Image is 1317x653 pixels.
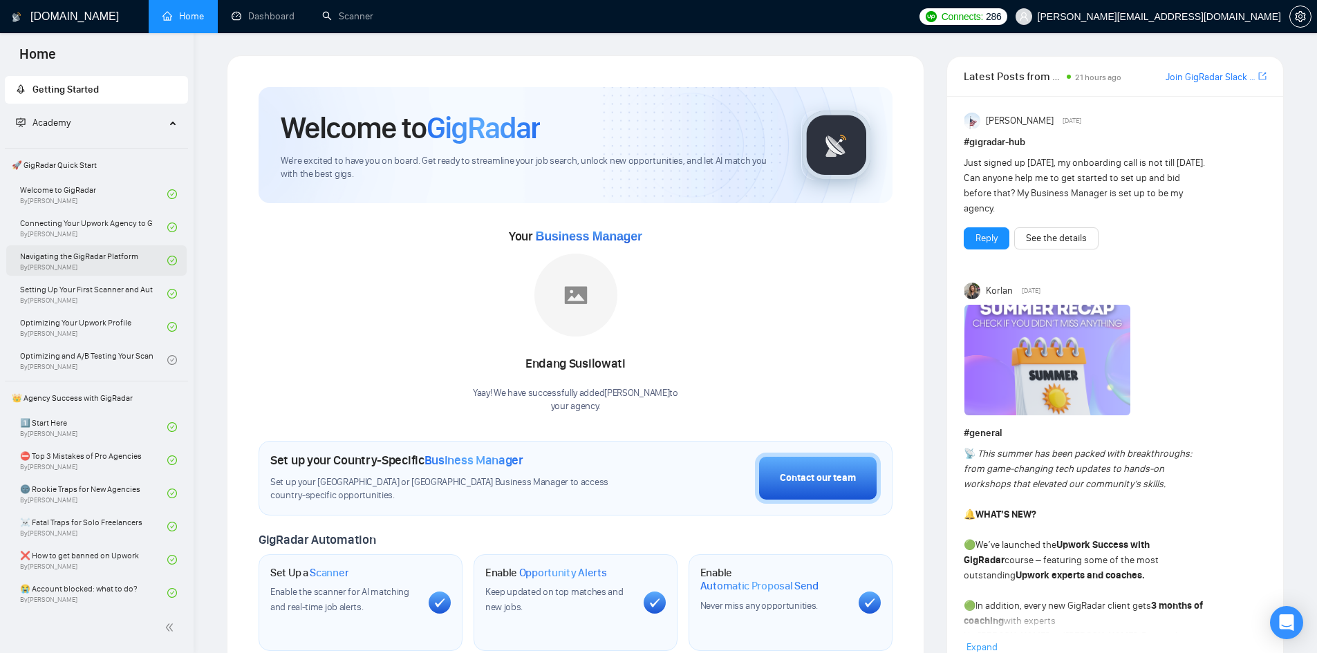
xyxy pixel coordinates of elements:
[978,630,1049,642] strong: [PERSON_NAME]
[780,471,856,486] div: Contact our team
[755,453,881,504] button: Contact our team
[964,305,1130,415] img: F09CV3P1UE7-Summer%20recap.png
[16,84,26,94] span: rocket
[1026,231,1087,246] a: See the details
[162,10,204,22] a: homeHome
[1166,70,1255,85] a: Join GigRadar Slack Community
[165,621,178,634] span: double-left
[700,566,848,593] h1: Enable
[281,155,779,181] span: We're excited to have you on board. Get ready to streamline your job search, unlock new opportuni...
[964,227,1009,249] button: Reply
[964,539,975,551] span: 🟢
[20,478,167,509] a: 🌚 Rookie Traps for New AgenciesBy[PERSON_NAME]
[167,355,177,365] span: check-circle
[322,10,373,22] a: searchScanner
[986,9,1001,24] span: 286
[20,212,167,243] a: Connecting Your Upwork Agency to GigRadarBy[PERSON_NAME]
[964,600,975,612] span: 🟢
[964,509,975,520] span: 🔔
[964,448,975,460] span: 📡
[167,422,177,432] span: check-circle
[167,555,177,565] span: check-circle
[167,189,177,199] span: check-circle
[167,256,177,265] span: check-circle
[1258,70,1267,82] span: export
[473,387,678,413] div: Yaay! We have successfully added [PERSON_NAME] to
[20,345,167,375] a: Optimizing and A/B Testing Your Scanner for Better ResultsBy[PERSON_NAME]
[1014,227,1099,249] button: See the details
[485,586,624,613] span: Keep updated on top matches and new jobs.
[20,545,167,575] a: ❌ How to get banned on UpworkBy[PERSON_NAME]
[167,455,177,465] span: check-circle
[700,579,819,593] span: Automatic Proposal Send
[1258,70,1267,83] a: export
[964,135,1267,150] h1: # gigradar-hub
[1075,73,1121,82] span: 21 hours ago
[700,600,818,612] span: Never miss any opportunities.
[986,113,1054,129] span: [PERSON_NAME]
[20,312,167,342] a: Optimizing Your Upwork ProfileBy[PERSON_NAME]
[167,289,177,299] span: check-circle
[473,400,678,413] p: your agency .
[167,522,177,531] span: check-circle
[167,223,177,232] span: check-circle
[1270,606,1303,639] div: Open Intercom Messenger
[12,6,21,28] img: logo
[534,254,617,337] img: placeholder.png
[259,532,375,547] span: GigRadar Automation
[1019,12,1029,21] span: user
[16,117,26,127] span: fund-projection-screen
[270,586,409,613] span: Enable the scanner for AI matching and real-time job alerts.
[232,10,295,22] a: dashboardDashboard
[964,113,981,129] img: Anisuzzaman Khan
[975,231,998,246] a: Reply
[473,352,678,376] div: Endang Susilowati
[964,448,1192,490] em: This summer has been packed with breakthroughs: from game-changing tech updates to hands-on works...
[20,245,167,276] a: Navigating the GigRadar PlatformBy[PERSON_NAME]
[270,453,523,468] h1: Set up your Country-Specific
[270,566,348,580] h1: Set Up a
[281,109,540,146] h1: Welcome to
[1290,11,1311,22] span: setting
[310,566,348,580] span: Scanner
[535,229,642,243] span: Business Manager
[1016,569,1145,581] strong: Upwork experts and coaches.
[167,588,177,598] span: check-circle
[20,511,167,542] a: ☠️ Fatal Traps for Solo FreelancersBy[PERSON_NAME]
[926,11,937,22] img: upwork-logo.png
[802,111,871,180] img: gigradar-logo.png
[1022,285,1040,297] span: [DATE]
[964,539,1150,566] strong: Upwork Success with GigRadar
[485,566,607,580] h1: Enable
[6,384,187,412] span: 👑 Agency Success with GigRadar
[519,566,607,580] span: Opportunity Alerts
[1289,6,1311,28] button: setting
[6,151,187,179] span: 🚀 GigRadar Quick Start
[32,84,99,95] span: Getting Started
[32,117,71,129] span: Academy
[509,229,642,244] span: Your
[964,426,1267,441] h1: # general
[20,445,167,475] a: ⛔ Top 3 Mistakes of Pro AgenciesBy[PERSON_NAME]
[966,641,998,653] span: Expand
[964,68,1063,85] span: Latest Posts from the GigRadar Community
[964,155,1206,216] div: Just signed up [DATE], my onboarding call is not till [DATE]. Can anyone help me to get started t...
[975,509,1036,520] strong: WHAT’S NEW?
[1065,630,1137,642] strong: [PERSON_NAME]
[427,109,540,146] span: GigRadar
[964,283,981,299] img: Korlan
[167,322,177,332] span: check-circle
[20,412,167,442] a: 1️⃣ Start HereBy[PERSON_NAME]
[270,476,637,502] span: Set up your [GEOGRAPHIC_DATA] or [GEOGRAPHIC_DATA] Business Manager to access country-specific op...
[167,489,177,498] span: check-circle
[1289,11,1311,22] a: setting
[8,44,67,73] span: Home
[16,117,71,129] span: Academy
[424,453,523,468] span: Business Manager
[942,9,983,24] span: Connects:
[20,179,167,209] a: Welcome to GigRadarBy[PERSON_NAME]
[986,283,1013,299] span: Korlan
[20,578,167,608] a: 😭 Account blocked: what to do?By[PERSON_NAME]
[20,278,167,309] a: Setting Up Your First Scanner and Auto-BidderBy[PERSON_NAME]
[5,76,188,104] li: Getting Started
